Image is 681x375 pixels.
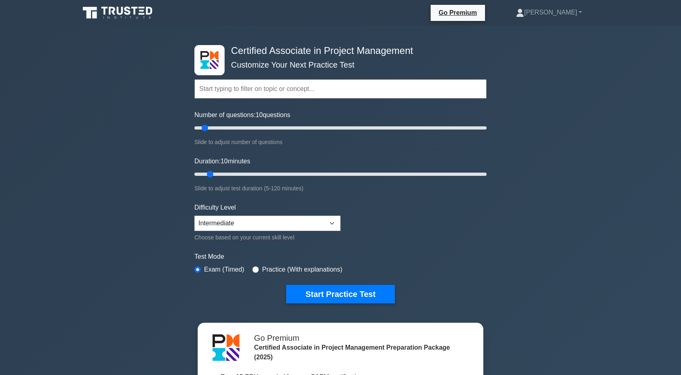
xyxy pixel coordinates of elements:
[434,8,482,18] a: Go Premium
[194,110,290,120] label: Number of questions: questions
[194,183,487,193] div: Slide to adjust test duration (5-120 minutes)
[194,203,236,212] label: Difficulty Level
[194,137,487,147] div: Slide to adjust number of questions
[497,4,601,21] a: [PERSON_NAME]
[194,79,487,99] input: Start typing to filter on topic or concept...
[194,157,250,166] label: Duration: minutes
[228,45,447,57] h4: Certified Associate in Project Management
[221,158,228,165] span: 10
[194,252,487,262] label: Test Mode
[262,265,342,274] label: Practice (With explanations)
[256,111,263,118] span: 10
[286,285,395,303] button: Start Practice Test
[194,233,340,242] div: Choose based on your current skill level
[204,265,244,274] label: Exam (Timed)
